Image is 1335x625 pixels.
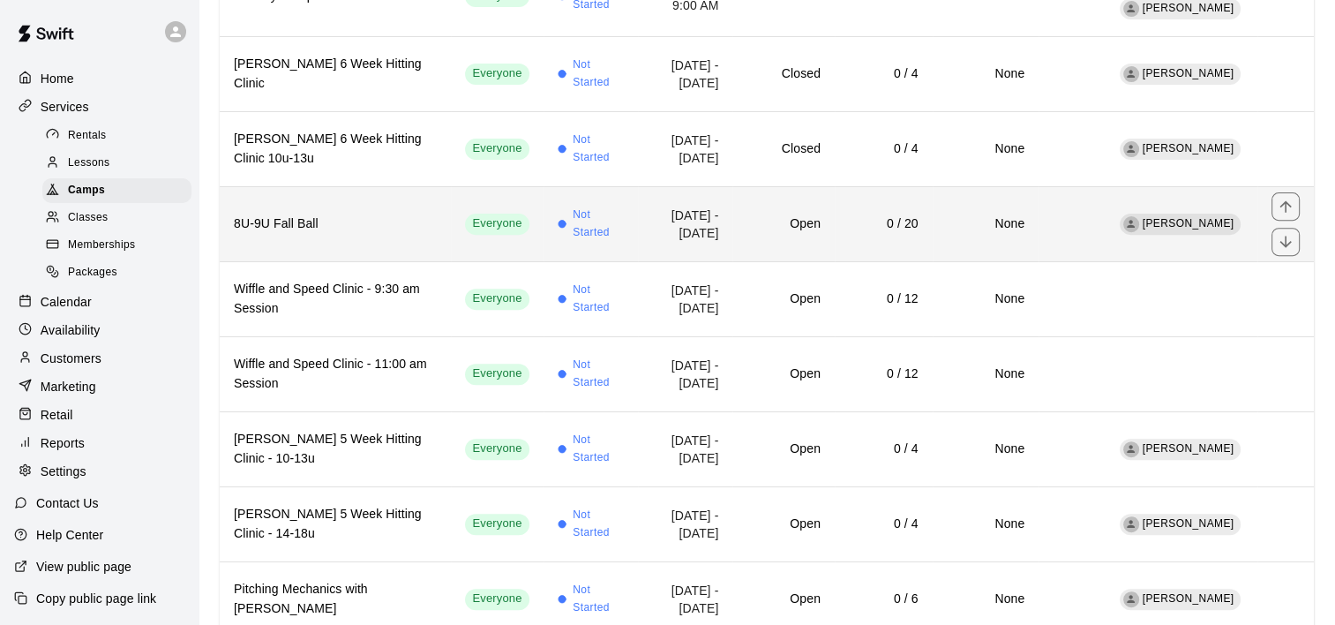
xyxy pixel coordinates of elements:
[14,345,184,372] a: Customers
[465,290,529,307] span: Everyone
[41,406,73,424] p: Retail
[42,178,191,203] div: Camps
[573,357,624,392] span: Not Started
[1143,592,1234,605] span: [PERSON_NAME]
[1123,141,1139,157] div: Eric Martin
[1143,2,1234,14] span: [PERSON_NAME]
[1143,217,1234,230] span: [PERSON_NAME]
[465,140,529,157] span: Everyone
[849,64,919,84] h6: 0 / 4
[465,591,529,607] span: Everyone
[573,582,624,617] span: Not Started
[849,290,919,309] h6: 0 / 12
[746,64,820,84] h6: Closed
[573,132,624,167] span: Not Started
[41,378,96,395] p: Marketing
[14,65,184,92] a: Home
[42,151,191,176] div: Lessons
[638,111,732,186] td: [DATE] - [DATE]
[36,494,99,512] p: Contact Us
[1123,441,1139,457] div: Eric Martin
[465,441,529,457] span: Everyone
[947,590,1025,609] h6: None
[234,215,437,234] h6: 8U-9U Fall Ball
[638,336,732,411] td: [DATE] - [DATE]
[41,293,92,311] p: Calendar
[573,56,624,92] span: Not Started
[42,260,199,287] a: Packages
[41,350,101,367] p: Customers
[638,411,732,486] td: [DATE] - [DATE]
[1143,442,1234,455] span: [PERSON_NAME]
[36,558,131,576] p: View public page
[68,209,108,227] span: Classes
[1143,67,1234,79] span: [PERSON_NAME]
[746,590,820,609] h6: Open
[849,215,919,234] h6: 0 / 20
[14,458,184,485] a: Settings
[1123,591,1139,607] div: David Bruinsma
[638,186,732,261] td: [DATE] - [DATE]
[14,289,184,315] a: Calendar
[1123,66,1139,82] div: Eric Martin
[947,215,1025,234] h6: None
[14,430,184,456] a: Reports
[14,402,184,428] div: Retail
[638,486,732,561] td: [DATE] - [DATE]
[42,149,199,177] a: Lessons
[465,215,529,232] span: Everyone
[573,207,624,242] span: Not Started
[42,177,199,205] a: Camps
[465,64,529,85] div: This service is visible to all of your customers
[14,94,184,120] div: Services
[14,373,184,400] div: Marketing
[234,430,437,469] h6: [PERSON_NAME] 5 Week Hitting Clinic - 10-13u
[41,434,85,452] p: Reports
[68,182,105,200] span: Camps
[638,261,732,336] td: [DATE] - [DATE]
[14,317,184,343] a: Availability
[465,439,529,460] div: This service is visible to all of your customers
[41,463,86,480] p: Settings
[1143,517,1234,530] span: [PERSON_NAME]
[42,206,191,230] div: Classes
[947,290,1025,309] h6: None
[573,432,624,467] span: Not Started
[234,355,437,394] h6: Wiffle and Speed Clinic - 11:00 am Session
[947,515,1025,534] h6: None
[465,289,529,310] div: This service is visible to all of your customers
[1271,228,1300,256] button: move item down
[465,516,529,532] span: Everyone
[947,440,1025,459] h6: None
[234,130,437,169] h6: [PERSON_NAME] 6 Week Hitting Clinic 10u-13u
[849,139,919,159] h6: 0 / 4
[947,139,1025,159] h6: None
[42,122,199,149] a: Rentals
[746,515,820,534] h6: Open
[465,365,529,382] span: Everyone
[234,505,437,544] h6: [PERSON_NAME] 5 Week Hitting Clinic - 14-18u
[746,215,820,234] h6: Open
[68,264,117,282] span: Packages
[41,70,74,87] p: Home
[234,580,437,619] h6: Pitching Mechanics with [PERSON_NAME]
[42,260,191,285] div: Packages
[465,214,529,235] div: This service is visible to all of your customers
[68,127,107,145] span: Rentals
[465,65,529,82] span: Everyone
[68,154,110,172] span: Lessons
[1123,216,1139,232] div: Kevin Phillip
[42,233,191,258] div: Memberships
[638,36,732,111] td: [DATE] - [DATE]
[1123,516,1139,532] div: Eric Martin
[947,64,1025,84] h6: None
[234,55,437,94] h6: [PERSON_NAME] 6 Week Hitting Clinic
[36,590,156,607] p: Copy public page link
[465,514,529,535] div: This service is visible to all of your customers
